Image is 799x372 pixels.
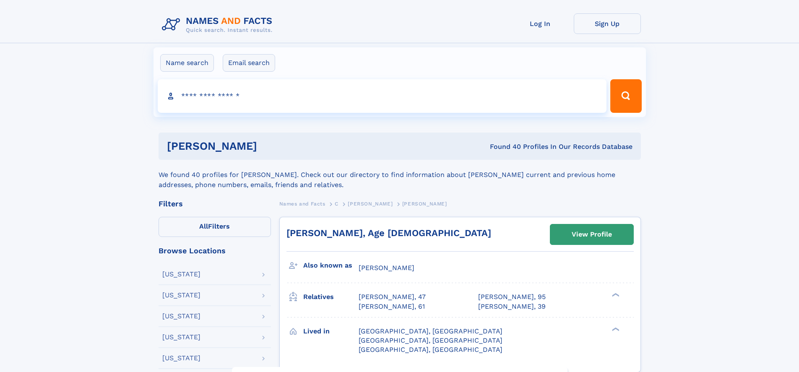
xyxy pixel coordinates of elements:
[162,271,200,278] div: [US_STATE]
[610,326,620,332] div: ❯
[303,258,359,273] h3: Also known as
[162,334,200,341] div: [US_STATE]
[348,201,393,207] span: [PERSON_NAME]
[359,292,426,302] a: [PERSON_NAME], 47
[303,290,359,304] h3: Relatives
[402,201,447,207] span: [PERSON_NAME]
[159,217,271,237] label: Filters
[167,141,374,151] h1: [PERSON_NAME]
[223,54,275,72] label: Email search
[162,292,200,299] div: [US_STATE]
[610,292,620,298] div: ❯
[478,302,546,311] a: [PERSON_NAME], 39
[359,264,414,272] span: [PERSON_NAME]
[159,160,641,190] div: We found 40 profiles for [PERSON_NAME]. Check out our directory to find information about [PERSON...
[550,224,633,245] a: View Profile
[159,247,271,255] div: Browse Locations
[572,225,612,244] div: View Profile
[162,355,200,362] div: [US_STATE]
[335,198,338,209] a: C
[159,13,279,36] img: Logo Names and Facts
[303,324,359,338] h3: Lived in
[162,313,200,320] div: [US_STATE]
[574,13,641,34] a: Sign Up
[199,222,208,230] span: All
[359,302,425,311] a: [PERSON_NAME], 61
[610,79,641,113] button: Search Button
[478,292,546,302] a: [PERSON_NAME], 95
[507,13,574,34] a: Log In
[159,200,271,208] div: Filters
[279,198,325,209] a: Names and Facts
[160,54,214,72] label: Name search
[286,228,491,238] a: [PERSON_NAME], Age [DEMOGRAPHIC_DATA]
[359,346,502,354] span: [GEOGRAPHIC_DATA], [GEOGRAPHIC_DATA]
[158,79,607,113] input: search input
[335,201,338,207] span: C
[348,198,393,209] a: [PERSON_NAME]
[373,142,632,151] div: Found 40 Profiles In Our Records Database
[359,327,502,335] span: [GEOGRAPHIC_DATA], [GEOGRAPHIC_DATA]
[359,336,502,344] span: [GEOGRAPHIC_DATA], [GEOGRAPHIC_DATA]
